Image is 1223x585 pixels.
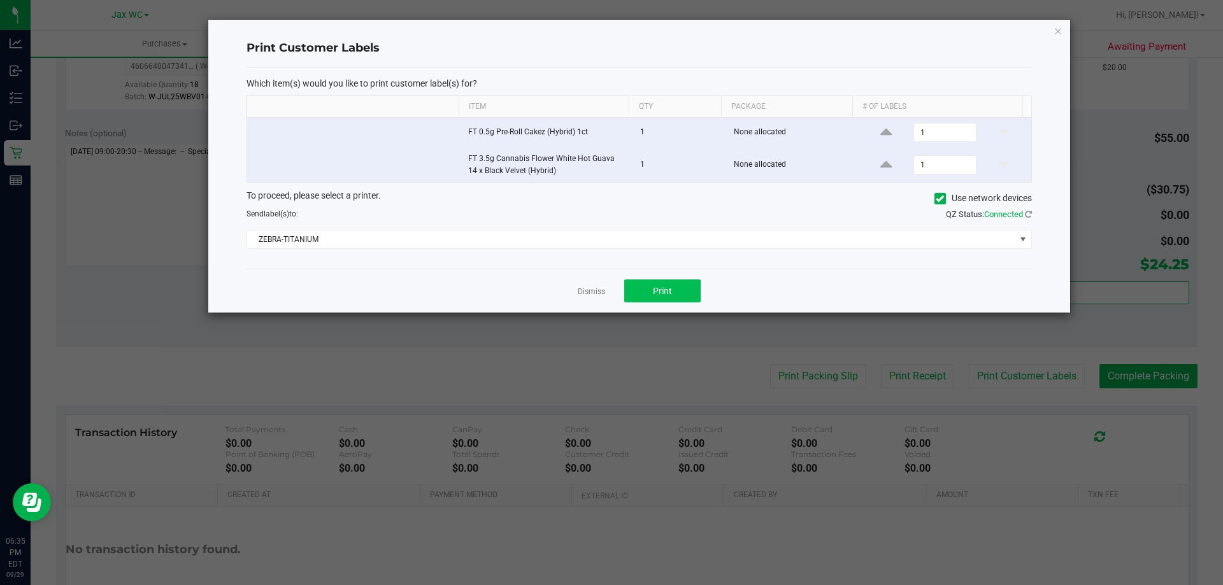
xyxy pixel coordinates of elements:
button: Print [624,279,701,302]
td: 1 [633,118,726,148]
span: label(s) [264,209,289,218]
td: 1 [633,148,726,182]
th: Qty [629,96,721,118]
span: Print [653,286,672,296]
a: Dismiss [578,286,605,297]
td: None allocated [726,118,859,148]
span: ZEBRA-TITANIUM [247,230,1015,248]
div: To proceed, please select a printer. [237,189,1041,208]
th: Item [459,96,629,118]
p: Which item(s) would you like to print customer label(s) for? [247,78,1032,89]
span: QZ Status: [946,209,1032,219]
label: Use network devices [934,192,1032,205]
th: Package [721,96,852,118]
iframe: Resource center [13,483,51,521]
th: # of labels [852,96,1022,118]
span: Send to: [247,209,298,218]
span: Connected [984,209,1023,219]
h4: Print Customer Labels [247,40,1032,57]
td: None allocated [726,148,859,182]
td: FT 0.5g Pre-Roll Cakez (Hybrid) 1ct [461,118,633,148]
td: FT 3.5g Cannabis Flower White Hot Guava 14 x Black Velvet (Hybrid) [461,148,633,182]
